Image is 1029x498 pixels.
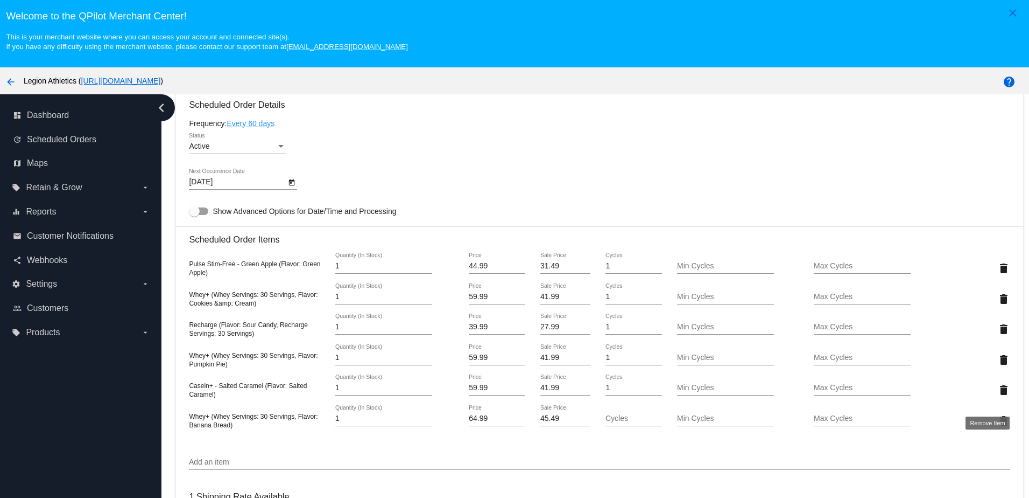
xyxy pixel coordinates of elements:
a: Every 60 days [227,119,274,128]
input: Sale Price [540,414,590,423]
span: Reports [26,207,56,217]
input: Cycles [605,323,661,331]
mat-icon: delete [997,414,1010,427]
input: Sale Price [540,293,590,301]
span: Whey+ (Whey Servings: 30 Servings, Flavor: Pumpkin Pie) [189,352,318,368]
span: Legion Athletics ( ) [24,77,163,85]
i: local_offer [12,328,20,337]
a: [EMAIL_ADDRESS][DOMAIN_NAME] [286,43,408,51]
input: Max Cycles [814,354,911,362]
mat-icon: arrow_back [4,75,17,88]
input: Min Cycles [677,384,774,392]
a: map Maps [13,155,150,172]
input: Price [469,354,525,362]
input: Quantity (In Stock) [335,384,432,392]
input: Min Cycles [677,293,774,301]
span: Recharge (Flavor: Sour Candy, Recharge Servings: 30 Servings) [189,321,308,337]
mat-icon: close [1006,6,1019,19]
span: Settings [26,279,57,289]
h3: Scheduled Order Items [189,226,1010,245]
input: Add an item [189,458,1010,467]
button: Open calendar [286,176,297,188]
span: Customers [27,303,68,313]
i: arrow_drop_down [141,328,150,337]
input: Max Cycles [814,293,911,301]
input: Price [469,323,525,331]
input: Sale Price [540,354,590,362]
a: people_outline Customers [13,300,150,317]
mat-icon: delete [997,293,1010,306]
i: settings [12,280,20,288]
input: Min Cycles [677,354,774,362]
span: Scheduled Orders [27,135,96,144]
input: Max Cycles [814,323,911,331]
mat-select: Status [189,142,286,151]
input: Min Cycles [677,414,774,423]
input: Cycles [605,354,661,362]
i: chevron_left [153,99,170,116]
span: Retain & Grow [26,183,82,192]
span: Pulse Stim-Free - Green Apple (Flavor: Green Apple) [189,260,320,276]
span: Products [26,328,60,337]
i: share [13,256,22,265]
i: arrow_drop_down [141,207,150,216]
a: dashboard Dashboard [13,107,150,124]
input: Quantity (In Stock) [335,354,432,362]
div: Frequency: [189,119,1010,128]
i: equalizer [12,207,20,216]
span: Webhooks [27,255,67,265]
h3: Scheduled Order Details [189,100,1010,110]
input: Price [469,293,525,301]
mat-icon: delete [997,354,1010,366]
input: Max Cycles [814,384,911,392]
input: Price [469,414,525,423]
mat-icon: help [1003,75,1016,88]
span: Show Advanced Options for Date/Time and Processing [213,206,396,217]
span: Casein+ - Salted Caramel (Flavor: Salted Caramel) [189,382,307,398]
input: Min Cycles [677,323,774,331]
input: Quantity (In Stock) [335,293,432,301]
i: arrow_drop_down [141,183,150,192]
a: [URL][DOMAIN_NAME] [81,77,161,85]
input: Sale Price [540,262,590,271]
i: people_outline [13,304,22,313]
mat-icon: delete [997,384,1010,397]
input: Price [469,262,525,271]
input: Cycles [605,384,661,392]
input: Sale Price [540,323,590,331]
input: Quantity (In Stock) [335,414,432,423]
input: Max Cycles [814,262,911,271]
span: Customer Notifications [27,231,114,241]
input: Max Cycles [814,414,911,423]
span: Whey+ (Whey Servings: 30 Servings, Flavor: Banana Bread) [189,413,318,429]
span: Active [189,142,209,150]
a: share Webhooks [13,252,150,269]
a: email Customer Notifications [13,227,150,245]
span: Dashboard [27,110,69,120]
input: Price [469,384,525,392]
mat-icon: delete [997,323,1010,336]
i: dashboard [13,111,22,120]
h3: Welcome to the QPilot Merchant Center! [6,10,1023,22]
i: email [13,232,22,240]
i: map [13,159,22,168]
input: Next Occurrence Date [189,178,286,186]
span: Whey+ (Whey Servings: 30 Servings, Flavor: Cookies &amp; Cream) [189,291,318,307]
input: Cycles [605,262,661,271]
i: update [13,135,22,144]
input: Min Cycles [677,262,774,271]
a: update Scheduled Orders [13,131,150,148]
mat-icon: delete [997,262,1010,275]
span: Maps [27,158,48,168]
i: local_offer [12,183,20,192]
small: This is your merchant website where you can access your account and connected site(s). If you hav... [6,33,407,51]
input: Sale Price [540,384,590,392]
input: Cycles [605,293,661,301]
i: arrow_drop_down [141,280,150,288]
input: Cycles [605,414,661,423]
input: Quantity (In Stock) [335,262,432,271]
input: Quantity (In Stock) [335,323,432,331]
